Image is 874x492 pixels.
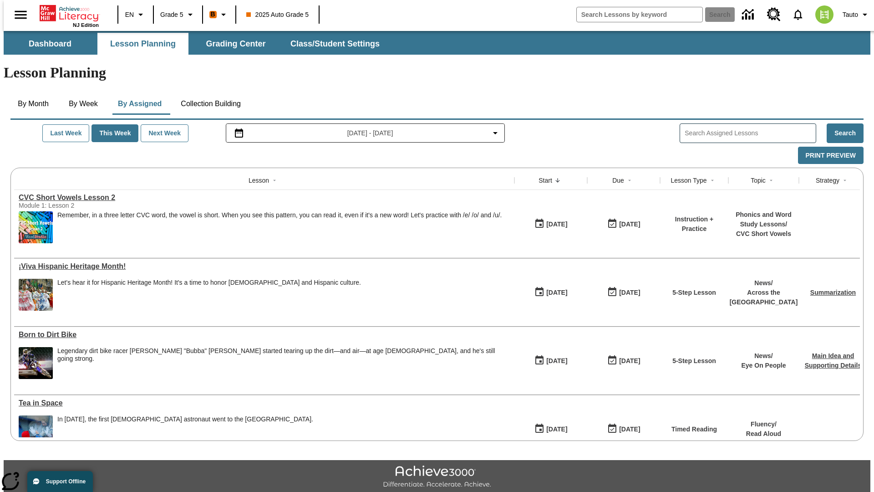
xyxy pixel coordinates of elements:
a: Data Center [737,2,762,27]
img: A photograph of Hispanic women participating in a parade celebrating Hispanic culture. The women ... [19,279,53,311]
div: Module 1: Lesson 2 [19,202,155,209]
a: CVC Short Vowels Lesson 2, Lessons [19,194,510,202]
div: Let's hear it for Hispanic Heritage Month! It's a time to honor Hispanic Americans and Hispanic c... [57,279,361,311]
input: Search Assigned Lessons [685,127,816,140]
span: 2025 Auto Grade 5 [246,10,309,20]
p: Remember, in a three letter CVC word, the vowel is short. When you see this pattern, you can read... [57,211,502,219]
span: EN [125,10,134,20]
img: An astronaut, the first from the United Kingdom to travel to the International Space Station, wav... [19,415,53,447]
span: Grade 5 [160,10,183,20]
button: Boost Class color is orange. Change class color [206,6,233,23]
button: Sort [552,175,563,186]
p: News / [730,278,798,288]
a: Resource Center, Will open in new tab [762,2,786,27]
div: Topic [751,176,766,185]
div: In [DATE], the first [DEMOGRAPHIC_DATA] astronaut went to the [GEOGRAPHIC_DATA]. [57,415,313,423]
button: Support Offline [27,471,93,492]
p: 5-Step Lesson [672,288,716,297]
a: Main Idea and Supporting Details [805,352,861,369]
div: [DATE] [619,219,640,230]
img: CVC Short Vowels Lesson 2. [19,211,53,243]
span: [DATE] - [DATE] [347,128,393,138]
span: Tauto [843,10,858,20]
button: Sort [269,175,280,186]
span: NJ Edition [73,22,99,28]
div: Legendary dirt bike racer [PERSON_NAME] "Bubba" [PERSON_NAME] started tearing up the dirt—and air... [57,347,510,363]
span: Grading Center [206,39,265,49]
div: Lesson [249,176,269,185]
span: B [211,9,215,20]
button: Lesson Planning [97,33,188,55]
img: Achieve3000 Differentiate Accelerate Achieve [383,466,491,489]
span: Dashboard [29,39,71,49]
div: Home [40,3,99,28]
div: Born to Dirt Bike [19,331,510,339]
button: 10/08/25: Last day the lesson can be accessed [604,215,643,233]
a: Summarization [810,289,856,296]
button: 10/12/25: Last day the lesson can be accessed [604,420,643,438]
button: This Week [91,124,138,142]
a: Notifications [786,3,810,26]
div: Legendary dirt bike racer James "Bubba" Stewart started tearing up the dirt—and air—at age 4, and... [57,347,510,379]
p: Read Aloud [746,429,781,439]
h1: Lesson Planning [4,64,870,81]
button: By Month [10,93,56,115]
button: By Assigned [111,93,169,115]
p: Phonics and Word Study Lessons / [733,210,794,229]
p: News / [741,351,786,361]
button: Sort [707,175,718,186]
button: Search [827,123,864,143]
div: In December 2015, the first British astronaut went to the International Space Station. [57,415,313,447]
p: Fluency / [746,420,781,429]
div: Due [612,176,624,185]
p: Eye On People [741,361,786,370]
div: [DATE] [619,287,640,298]
button: Grade: Grade 5, Select a grade [157,6,199,23]
div: Start [539,176,552,185]
img: avatar image [815,5,833,24]
div: CVC Short Vowels Lesson 2 [19,194,510,202]
div: Lesson Type [671,176,706,185]
button: Select a new avatar [810,3,839,26]
div: [DATE] [546,219,567,230]
a: ¡Viva Hispanic Heritage Month! , Lessons [19,262,510,271]
p: 5-Step Lesson [672,356,716,366]
div: Tea in Space [19,399,510,407]
button: Language: EN, Select a language [121,6,150,23]
button: 10/07/25: Last day the lesson can be accessed [604,284,643,301]
span: Class/Student Settings [290,39,380,49]
a: Home [40,4,99,22]
button: Last Week [42,124,89,142]
button: By Week [61,93,106,115]
button: Sort [624,175,635,186]
div: [DATE] [619,424,640,435]
input: search field [577,7,702,22]
button: Print Preview [798,147,864,164]
p: Timed Reading [671,425,717,434]
div: SubNavbar [4,33,388,55]
button: Next Week [141,124,188,142]
div: [DATE] [546,287,567,298]
img: Motocross racer James Stewart flies through the air on his dirt bike. [19,347,53,379]
button: 10/07/25: Last day the lesson can be accessed [604,352,643,369]
div: [DATE] [546,424,567,435]
button: 10/07/25: First time the lesson was available [531,284,570,301]
p: Across the [GEOGRAPHIC_DATA] [730,288,798,307]
button: Grading Center [190,33,281,55]
a: Born to Dirt Bike, Lessons [19,331,510,339]
a: Tea in Space, Lessons [19,399,510,407]
div: Remember, in a three letter CVC word, the vowel is short. When you see this pattern, you can read... [57,211,502,243]
p: Instruction + Practice [665,215,724,234]
div: SubNavbar [4,31,870,55]
button: Open side menu [7,1,34,28]
button: 10/06/25: First time the lesson was available [531,420,570,438]
span: Lesson Planning [110,39,176,49]
button: Class/Student Settings [283,33,387,55]
button: Profile/Settings [839,6,874,23]
p: CVC Short Vowels [733,229,794,239]
button: 10/08/25: First time the lesson was available [531,215,570,233]
div: ¡Viva Hispanic Heritage Month! [19,262,510,271]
